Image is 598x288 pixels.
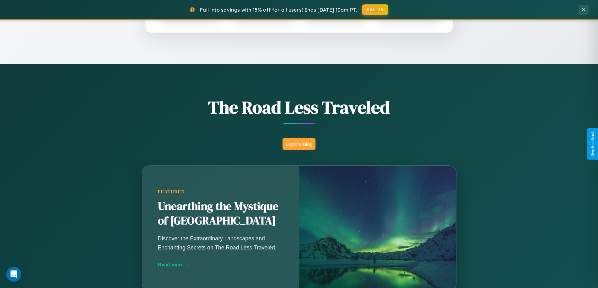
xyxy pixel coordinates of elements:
h2: Unearthing the Mystique of [GEOGRAPHIC_DATA] [158,199,283,228]
div: Read more → [158,261,283,268]
span: Fall into savings with 15% off for all users! Ends [DATE] 10am PT. [200,7,357,13]
p: Discover the Extraordinary Landscapes and Enchanting Secrets on The Road Less Traveled. [158,234,283,252]
div: Give Feedback [590,131,595,157]
div: Open Intercom Messenger [6,267,21,282]
button: FALL15 [362,4,388,15]
h1: The Road Less Traveled [111,95,488,119]
div: Featured [158,189,283,195]
button: Explore Blog [283,138,315,150]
